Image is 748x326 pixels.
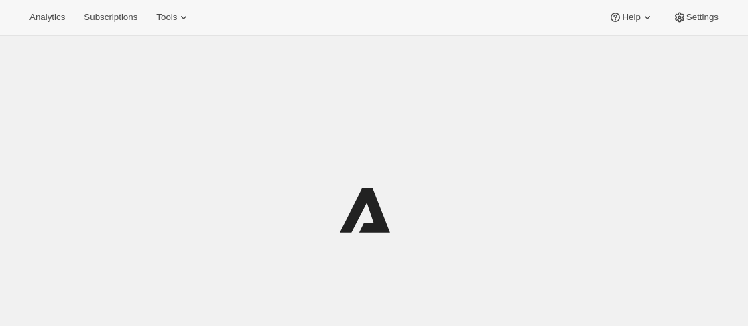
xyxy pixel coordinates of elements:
[622,12,640,23] span: Help
[686,12,719,23] span: Settings
[156,12,177,23] span: Tools
[29,12,65,23] span: Analytics
[148,8,198,27] button: Tools
[665,8,727,27] button: Settings
[601,8,662,27] button: Help
[76,8,145,27] button: Subscriptions
[84,12,137,23] span: Subscriptions
[21,8,73,27] button: Analytics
